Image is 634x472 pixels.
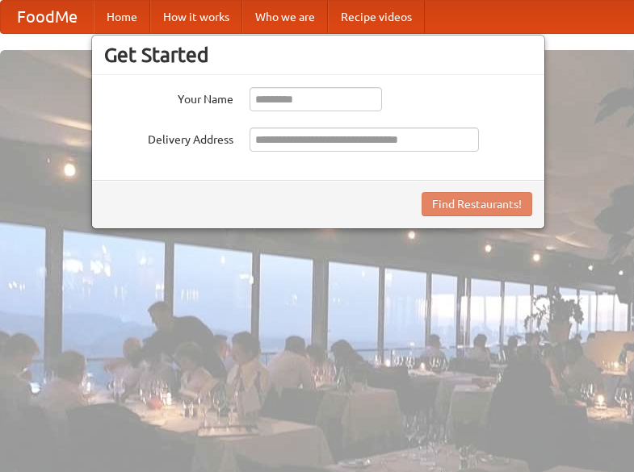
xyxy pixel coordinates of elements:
[104,43,532,67] h3: Get Started
[150,1,242,33] a: How it works
[94,1,150,33] a: Home
[1,1,94,33] a: FoodMe
[104,127,233,148] label: Delivery Address
[242,1,328,33] a: Who we are
[104,87,233,107] label: Your Name
[422,192,532,216] button: Find Restaurants!
[328,1,425,33] a: Recipe videos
